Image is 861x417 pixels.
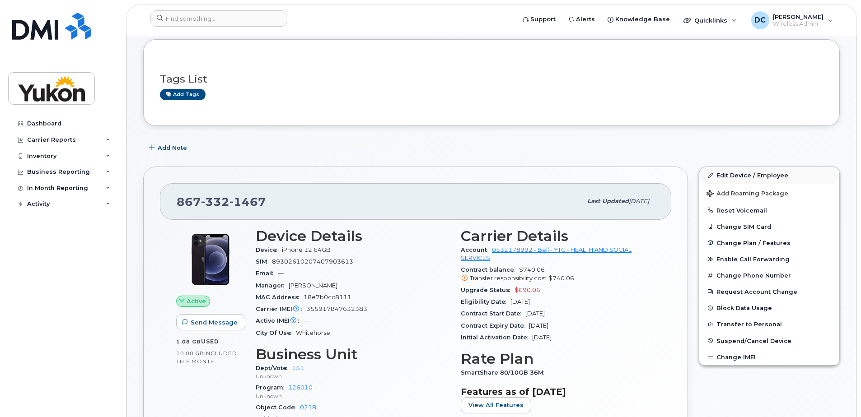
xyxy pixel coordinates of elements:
button: Add Roaming Package [699,184,839,202]
span: Account [461,246,492,253]
button: Add Note [143,139,195,156]
span: Manager [256,282,289,289]
span: SmartShare 80/10GB 36M [461,369,548,376]
div: Quicklinks [677,11,743,29]
span: Enable Call Forwarding [716,256,790,263]
span: Support [530,15,556,24]
span: Dept/Vote [256,365,292,371]
span: Transfer responsibility cost [470,275,547,282]
h3: Device Details [256,228,450,244]
span: DC [754,15,766,26]
span: 10.00 GB [176,350,204,357]
a: 0218 [300,404,316,411]
span: 867 [177,195,266,208]
a: Knowledge Base [601,10,676,28]
button: Change IMEI [699,349,839,365]
button: Change Phone Number [699,267,839,283]
a: 0532178992 - Bell - YTG - HEALTH AND SOCIAL SERVICES [461,246,632,261]
span: Eligibility Date [461,298,510,305]
span: Quicklinks [694,17,727,24]
img: iPhone_12.jpg [183,232,238,287]
span: Active [187,297,206,306]
span: Knowledge Base [615,15,670,24]
a: Support [516,10,562,28]
button: Reset Voicemail [699,202,839,218]
span: Add Note [158,144,187,152]
span: Email [256,270,278,277]
button: Request Account Change [699,283,839,300]
span: Active IMEI [256,317,304,324]
span: [DATE] [529,322,548,329]
span: iPhone 12 64GB [282,246,331,253]
button: View All Features [461,397,531,413]
span: $740.06 [461,266,655,283]
span: Contract Expiry Date [461,322,529,329]
span: Contract balance [461,266,519,273]
button: Block Data Usage [699,300,839,316]
span: Wireless Admin [773,20,824,28]
span: [DATE] [510,298,530,305]
span: Alerts [576,15,595,24]
span: Program [256,384,288,391]
span: City Of Use [256,329,296,336]
h3: Features as of [DATE] [461,386,655,397]
span: used [201,338,219,345]
h3: Business Unit [256,346,450,362]
span: Upgrade Status [461,287,515,293]
a: 151 [292,365,304,371]
input: Find something... [150,10,287,27]
p: Unknown [256,392,450,400]
span: [PERSON_NAME] [289,282,337,289]
span: Device [256,246,282,253]
span: [PERSON_NAME] [773,13,824,20]
span: [DATE] [532,334,552,341]
span: Change Plan / Features [716,239,791,246]
h3: Rate Plan [461,351,655,367]
span: Contract Start Date [461,310,525,317]
span: included this month [176,350,237,365]
span: $690.06 [515,287,540,293]
span: Suspend/Cancel Device [716,337,791,344]
span: Last updated [587,198,629,204]
div: Dione Cousins [745,11,839,29]
button: Send Message [176,314,245,330]
span: SIM [256,258,272,265]
span: 18e7b0cc8111 [304,294,351,301]
button: Enable Call Forwarding [699,251,839,267]
h3: Carrier Details [461,228,655,244]
span: 332 [201,195,229,208]
span: Carrier IMEI [256,306,306,312]
span: Whitehorse [296,329,330,336]
button: Suspend/Cancel Device [699,333,839,349]
span: [DATE] [525,310,545,317]
span: — [278,270,284,277]
span: 1.08 GB [176,338,201,345]
span: $740.06 [548,275,574,282]
a: Add tags [160,89,206,100]
span: 355917847632383 [306,306,367,312]
button: Change SIM Card [699,218,839,235]
span: — [304,317,309,324]
p: Unknown [256,372,450,380]
span: Initial Activation Date [461,334,532,341]
span: 89302610207407903613 [272,258,353,265]
span: View All Features [468,401,524,409]
span: Send Message [191,318,238,327]
span: MAC Address [256,294,304,301]
span: 1467 [229,195,266,208]
a: Alerts [562,10,601,28]
a: Edit Device / Employee [699,167,839,183]
span: [DATE] [629,198,649,204]
a: 126010 [288,384,313,391]
button: Change Plan / Features [699,235,839,251]
h3: Tags List [160,74,823,85]
span: Object Code [256,404,300,411]
button: Transfer to Personal [699,316,839,332]
span: Add Roaming Package [707,190,788,199]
